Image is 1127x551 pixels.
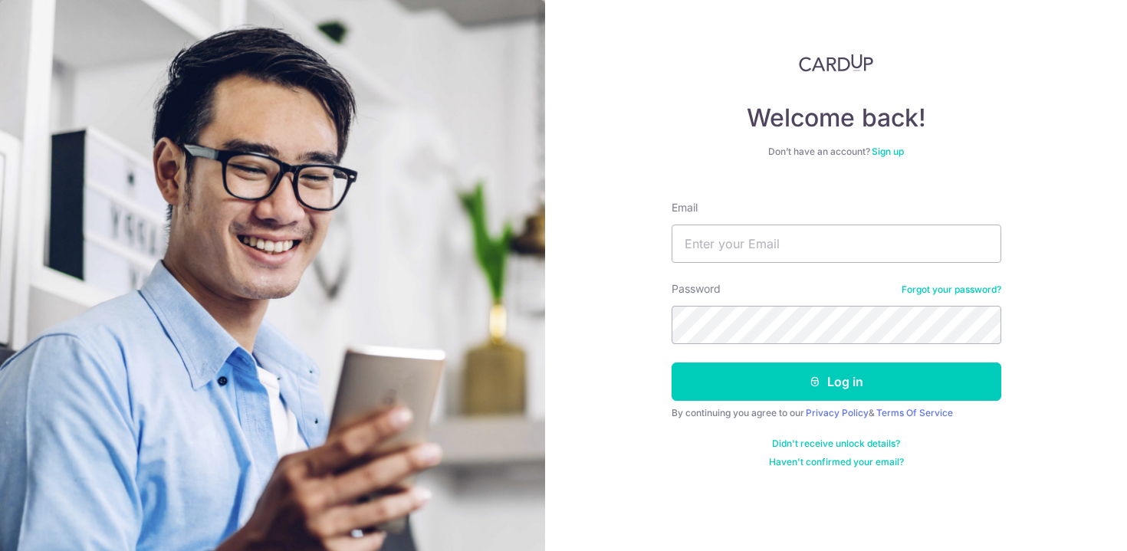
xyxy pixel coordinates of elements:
button: Log in [672,362,1001,401]
a: Forgot your password? [902,284,1001,296]
input: Enter your Email [672,225,1001,263]
a: Haven't confirmed your email? [769,456,904,468]
a: Sign up [872,146,904,157]
a: Terms Of Service [876,407,953,418]
img: CardUp Logo [799,54,874,72]
a: Didn't receive unlock details? [772,438,900,450]
a: Privacy Policy [806,407,869,418]
h4: Welcome back! [672,103,1001,133]
div: Don’t have an account? [672,146,1001,158]
label: Email [672,200,698,215]
label: Password [672,281,721,297]
div: By continuing you agree to our & [672,407,1001,419]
